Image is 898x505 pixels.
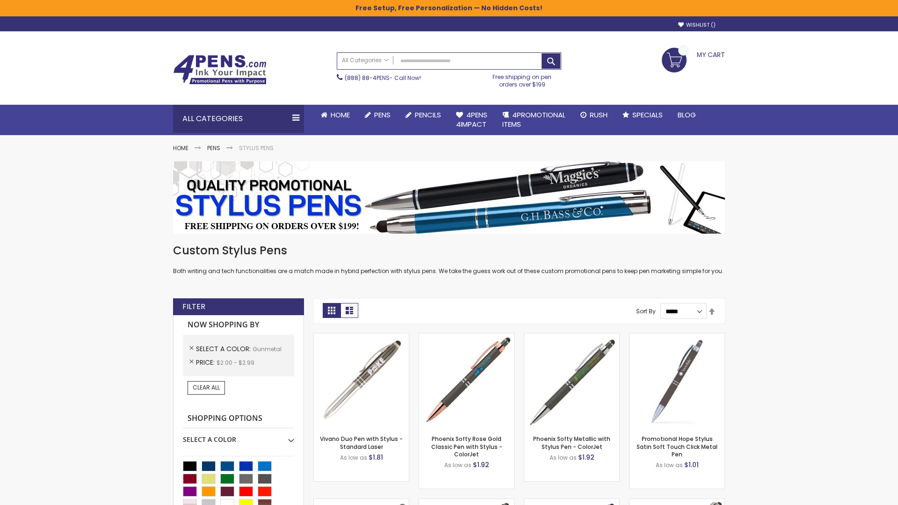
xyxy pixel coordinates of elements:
[314,333,409,428] img: Vivano Duo Pen with Stylus - Standard Laser-Gunmetal
[678,110,696,120] span: Blog
[670,105,703,125] a: Blog
[533,435,610,450] a: Phoenix Softy Metallic with Stylus Pen - ColorJet
[207,144,220,152] a: Pens
[196,358,217,367] span: Price
[253,345,282,353] span: Gunmetal
[456,110,487,129] span: 4Pens 4impact
[183,409,294,429] strong: Shopping Options
[196,344,253,353] span: Select A Color
[637,435,717,458] a: Promotional Hope Stylus Satin Soft Touch Click Metal Pen
[188,381,225,394] a: Clear All
[431,435,502,458] a: Phoenix Softy Rose Gold Classic Pen with Stylus - ColorJet
[678,22,716,29] a: Wishlist
[483,70,562,88] div: Free shipping on pen orders over $199
[217,359,254,367] span: $2.00 - $2.99
[173,243,725,275] div: Both writing and tech functionalities are a match made in hybrid perfection with stylus pens. We ...
[340,454,367,462] span: As low as
[524,333,619,428] img: Phoenix Softy Metallic with Stylus Pen - ColorJet-Gunmetal
[345,74,421,82] span: - Call Now!
[615,105,670,125] a: Specials
[573,105,615,125] a: Rush
[630,333,724,341] a: Promotional Hope Stylus Satin Soft Touch Click Metal Pen-Gunmetal
[578,453,594,462] span: $1.92
[173,105,304,133] div: All Categories
[323,303,340,318] strong: Grid
[331,110,350,120] span: Home
[182,302,205,312] strong: Filter
[632,110,663,120] span: Specials
[173,144,188,152] a: Home
[398,105,449,125] a: Pencils
[636,307,656,315] label: Sort By
[444,461,471,469] span: As low as
[419,333,514,341] a: Phoenix Softy Rose Gold Classic Pen with Stylus - ColorJet-Gunmetal
[345,74,390,82] a: (888) 88-4PENS
[342,57,389,64] span: All Categories
[239,144,274,152] strong: Stylus Pens
[173,161,725,234] img: Stylus Pens
[313,105,357,125] a: Home
[415,110,441,120] span: Pencils
[630,333,724,428] img: Promotional Hope Stylus Satin Soft Touch Click Metal Pen-Gunmetal
[656,461,683,469] span: As low as
[495,105,573,135] a: 4PROMOTIONALITEMS
[419,333,514,428] img: Phoenix Softy Rose Gold Classic Pen with Stylus - ColorJet-Gunmetal
[337,53,393,68] a: All Categories
[173,55,267,85] img: 4Pens Custom Pens and Promotional Products
[449,105,495,135] a: 4Pens4impact
[473,460,489,469] span: $1.92
[183,315,294,335] strong: Now Shopping by
[502,110,565,129] span: 4PROMOTIONAL ITEMS
[550,454,577,462] span: As low as
[590,110,608,120] span: Rush
[369,453,383,462] span: $1.81
[357,105,398,125] a: Pens
[524,333,619,341] a: Phoenix Softy Metallic with Stylus Pen - ColorJet-Gunmetal
[684,460,699,469] span: $1.01
[320,435,403,450] a: Vivano Duo Pen with Stylus - Standard Laser
[374,110,391,120] span: Pens
[193,383,220,391] span: Clear All
[314,333,409,341] a: Vivano Duo Pen with Stylus - Standard Laser-Gunmetal
[173,243,725,258] h1: Custom Stylus Pens
[183,428,294,444] div: Select A Color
